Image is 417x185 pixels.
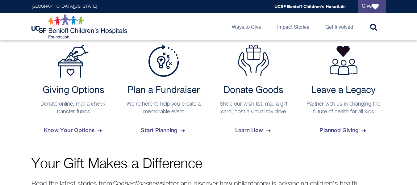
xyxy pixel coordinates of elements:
[272,13,314,40] a: Impact Stories
[235,122,272,139] span: Learn How
[238,45,269,76] img: Donate Goods
[31,45,116,139] a: Payment Options Giving Options Donate online, mail a check, transfer funds Know Your Options
[35,100,113,116] p: Donate online, mail a check, transfer funds
[31,14,129,39] img: Logo for UCSF Benioff Children's Hospitals Foundation
[304,100,383,116] p: Partner with us in changing the future of health for all kids
[215,100,293,116] p: Shop our wish list, mail a gift card, host a virtual toy drive
[320,13,358,40] a: Get Involved
[141,122,186,139] span: Start Planning
[301,45,386,139] a: Leave a Legacy Partner with us in changing the future of health for all kids Planned Giving
[215,85,293,96] h2: Donate Goods
[35,85,113,96] h2: Giving Options
[358,0,386,13] a: Give
[148,45,179,77] img: Plan a Fundraiser
[211,45,296,139] a: Donate Goods Donate Goods Shop our wish list, mail a gift card, host a virtual toy drive Learn How
[319,122,367,139] span: Planned Giving
[31,4,97,9] a: [GEOGRAPHIC_DATA][US_STATE]
[124,85,203,96] h2: Plan a Fundraiser
[274,4,346,9] a: UCSF Benioff Children's Hospitals
[124,100,203,116] p: We're here to help you create a memorable event
[227,13,266,40] a: Ways to Give
[304,85,383,96] h2: Leave a Legacy
[121,45,206,139] a: Plan a Fundraiser Plan a Fundraiser We're here to help you create a memorable event Start Planning
[58,45,89,78] img: Payment Options
[31,157,386,171] p: Your Gift Makes a Difference
[44,122,103,139] span: Know Your Options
